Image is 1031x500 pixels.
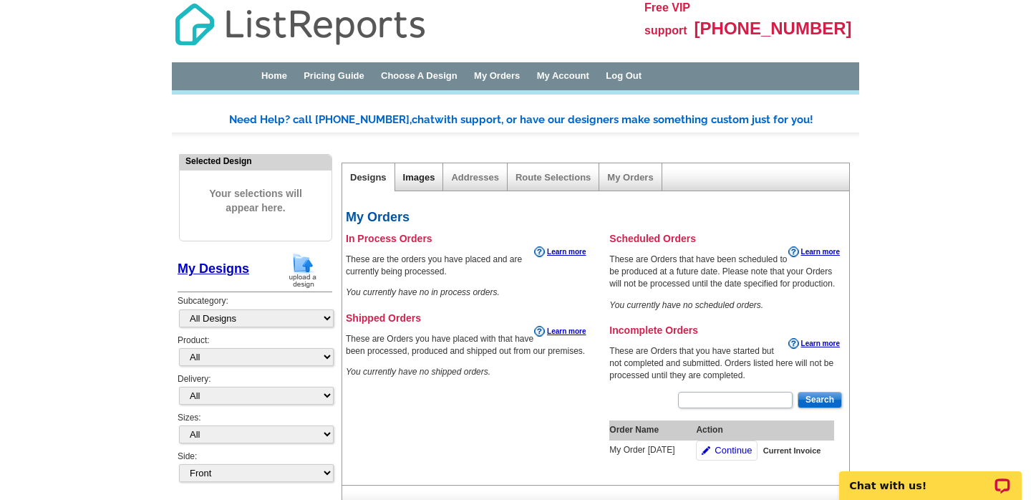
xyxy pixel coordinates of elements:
a: Learn more [788,338,840,350]
span: Continue [715,444,752,458]
em: You currently have no in process orders. [346,287,500,297]
a: My Orders [607,172,653,183]
h3: In Process Orders [346,232,590,245]
span: Your selections will appear here. [190,172,321,229]
a: Log Out [606,70,642,81]
a: My Designs [178,261,249,276]
img: upload-design [284,252,321,289]
a: Learn more [534,326,586,337]
a: Continue [696,441,757,461]
iframe: LiveChat chat widget [830,455,1031,500]
div: Sizes: [178,412,332,451]
input: Search [798,392,842,408]
h3: Scheduled Orders [609,232,843,245]
a: Designs [350,172,387,183]
span: Free VIP support [644,1,690,37]
a: Pricing Guide [304,70,364,81]
span: chat [412,113,435,126]
a: Home [261,70,287,81]
a: Learn more [788,246,840,258]
div: Side: [178,451,332,484]
a: Addresses [451,172,498,183]
p: These are the orders you have placed and are currently being processed. [346,254,590,278]
em: You currently have no scheduled orders. [609,300,763,310]
div: Subcategory: [178,295,332,334]
div: Product: [178,335,332,373]
a: Route Selections [515,172,591,183]
span: [PHONE_NUMBER] [694,19,852,38]
a: Learn more [534,246,586,258]
a: Choose A Design [381,70,458,81]
h3: Incomplete Orders [609,324,843,337]
h3: Shipped Orders [346,312,590,324]
p: These are Orders that have been scheduled to be produced at a future date. Please note that your ... [609,254,843,290]
a: Images [403,172,435,183]
a: My Account [537,70,589,81]
img: pencil-icon.gif [702,446,710,455]
div: Delivery: [178,373,332,412]
div: Selected Design [180,155,331,168]
a: My Orders [474,70,520,81]
p: These are Orders that you have started but not completed and submitted. Orders listed here will n... [609,345,843,382]
em: You currently have no shipped orders. [346,367,490,377]
div: My Order [DATE] [609,444,688,456]
p: These are Orders you have placed with that have been processed, produced and shipped out from our... [346,333,590,357]
h2: My Orders [346,211,843,225]
th: Action [696,420,834,440]
th: Order Name [609,420,696,440]
div: Need Help? call [PHONE_NUMBER], with support, or have our designers make something custom just fo... [229,112,859,128]
span: Current Invoice [763,446,821,457]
